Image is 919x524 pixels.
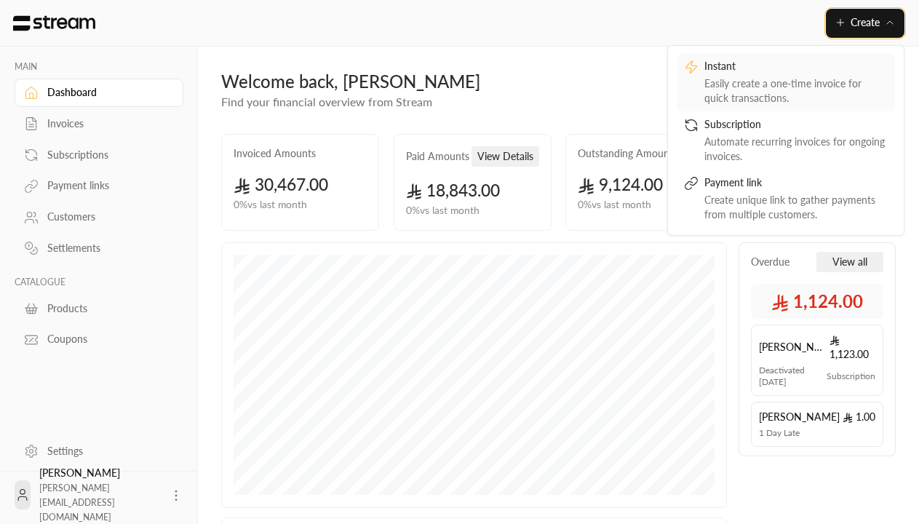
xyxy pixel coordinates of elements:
[759,410,840,424] span: [PERSON_NAME]
[47,210,165,224] div: Customers
[15,234,183,263] a: Settlements
[759,365,827,388] span: Deactivated [DATE]
[15,203,183,231] a: Customers
[704,117,888,135] div: Subscription
[578,146,677,161] h2: Outstanding Amounts
[47,116,165,131] div: Invoices
[472,146,539,167] button: View Details
[47,178,165,193] div: Payment links
[771,290,863,313] span: 1,124.00
[826,9,904,38] button: Create
[15,277,183,288] p: CATALOGUE
[221,95,432,108] span: Find your financial overview from Stream
[15,79,183,107] a: Dashboard
[704,59,888,76] div: Instant
[234,146,316,161] h2: Invoiced Amounts
[234,175,328,194] span: 30,467.00
[39,466,160,524] div: [PERSON_NAME]
[830,333,875,362] span: 1,123.00
[234,197,307,213] span: 0 % vs last month
[47,444,165,458] div: Settings
[759,427,800,439] span: 1 Day Late
[751,255,789,269] span: Overdue
[47,85,165,100] div: Dashboard
[677,111,895,170] a: SubscriptionAutomate recurring invoices for ongoing invoices.
[704,193,888,222] div: Create unique link to gather payments from multiple customers.
[704,175,888,193] div: Payment link
[406,203,480,218] span: 0 % vs last month
[677,170,895,228] a: Payment linkCreate unique link to gather payments from multiple customers.
[15,110,183,138] a: Invoices
[677,53,895,111] a: InstantEasily create a one-time invoice for quick transactions.
[827,370,875,382] span: Subscription
[39,483,115,523] span: [PERSON_NAME][EMAIL_ADDRESS][DOMAIN_NAME]
[816,252,883,272] button: View all
[47,332,165,346] div: Coupons
[15,294,183,322] a: Products
[704,76,888,106] div: Easily create a one-time invoice for quick transactions.
[578,197,651,213] span: 0 % vs last month
[759,340,830,354] span: [PERSON_NAME]
[47,148,165,162] div: Subscriptions
[751,325,883,396] a: [PERSON_NAME] 1,123.00Deactivated [DATE]Subscription
[15,325,183,354] a: Coupons
[12,15,97,31] img: Logo
[47,301,165,316] div: Products
[15,437,183,465] a: Settings
[15,140,183,169] a: Subscriptions
[406,149,469,164] h2: Paid Amounts
[15,172,183,200] a: Payment links
[751,402,883,447] a: [PERSON_NAME] 1.001 Day Late
[406,180,501,200] span: 18,843.00
[578,175,663,194] span: 9,124.00
[704,135,888,164] div: Automate recurring invoices for ongoing invoices.
[221,70,776,93] div: Welcome back, [PERSON_NAME]
[47,241,165,255] div: Settlements
[851,16,880,28] span: Create
[15,61,183,73] p: MAIN
[843,410,875,424] span: 1.00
